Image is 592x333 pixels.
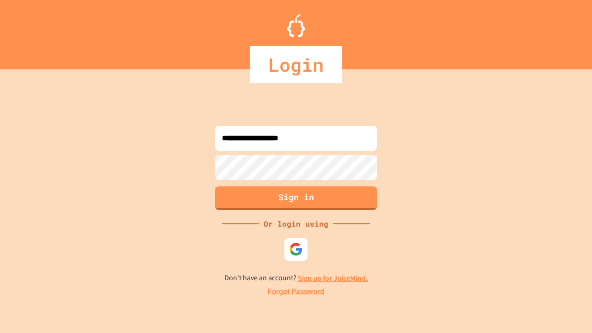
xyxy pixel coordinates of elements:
div: Login [250,46,342,83]
div: Or login using [259,218,333,229]
a: Forgot Password [268,286,324,297]
button: Sign in [215,186,377,210]
img: google-icon.svg [289,242,303,256]
p: Don't have an account? [224,272,368,284]
img: Logo.svg [287,14,305,37]
a: Sign up for JuiceMind. [298,273,368,283]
